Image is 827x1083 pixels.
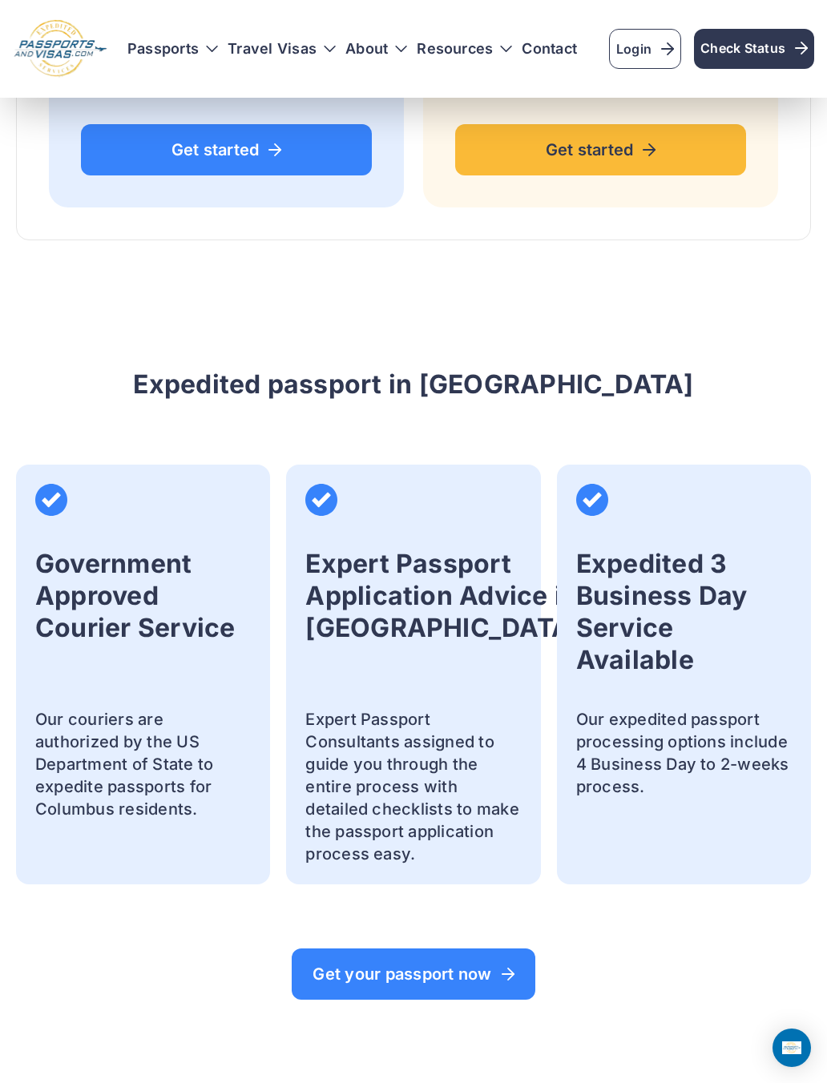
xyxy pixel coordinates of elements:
[102,142,351,158] span: Get started
[773,1029,811,1067] div: Open Intercom Messenger
[292,948,535,1000] a: Get your passport now
[127,41,218,57] h3: Passports
[16,368,811,401] h3: Expedited passport in [GEOGRAPHIC_DATA]
[81,124,372,175] a: Get started
[609,29,681,69] a: Login
[694,29,814,69] a: Check Status
[522,41,577,57] a: Contact
[35,708,251,820] h5: Our couriers are authorized by the US Department of State to expedite passports for Columbus resi...
[700,38,808,58] span: Check Status
[228,41,336,57] h3: Travel Visas
[417,41,512,57] h3: Resources
[313,966,514,982] span: Get your passport now
[576,548,792,676] h3: Expedited 3 Business Day Service Available
[305,708,521,865] h5: Expert Passport Consultants assigned to guide you through the entire process with detailed checkl...
[35,548,251,676] h3: Government Approved Courier Service
[13,19,108,79] img: Logo
[345,41,388,57] a: About
[576,708,792,798] h5: Our expedited passport processing options include 4 Business Day to 2-weeks process.
[616,39,674,58] span: Login
[476,142,725,158] span: Get started
[305,548,580,676] h3: Expert Passport Application Advice in [GEOGRAPHIC_DATA]
[455,124,746,175] a: Get started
